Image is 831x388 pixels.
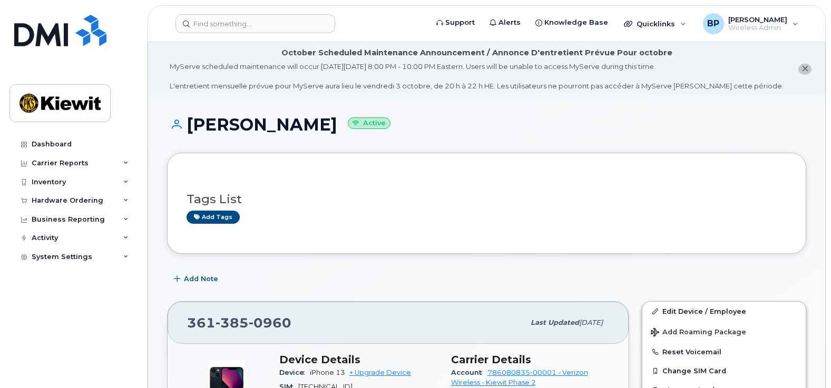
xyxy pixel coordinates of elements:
span: Add Note [184,274,218,284]
span: 0960 [249,315,291,331]
button: Add Note [167,270,227,288]
h1: [PERSON_NAME] [167,115,806,134]
a: + Upgrade Device [349,369,411,376]
a: Edit Device / Employee [642,302,806,321]
h3: Tags List [187,193,787,206]
div: October Scheduled Maintenance Announcement / Annonce D'entretient Prévue Pour octobre [281,47,672,58]
span: 361 [187,315,291,331]
button: Change SIM Card [642,361,806,380]
span: 385 [216,315,249,331]
small: Active [348,117,390,130]
a: Add tags [187,211,240,224]
a: 786080835-00001 - Verizon Wireless - Kiewit Phase 2 [451,369,588,386]
span: [DATE] [579,319,603,326]
span: Account [451,369,487,376]
span: Add Roaming Package [651,328,746,338]
iframe: Messenger Launcher [785,342,823,380]
h3: Carrier Details [451,353,610,366]
h3: Device Details [279,353,438,366]
button: Reset Voicemail [642,342,806,361]
span: Device [279,369,310,376]
button: Add Roaming Package [642,321,806,342]
span: iPhone 13 [310,369,345,376]
span: Last updated [531,319,579,326]
button: close notification [798,64,812,75]
div: MyServe scheduled maintenance will occur [DATE][DATE] 8:00 PM - 10:00 PM Eastern. Users will be u... [170,62,784,91]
